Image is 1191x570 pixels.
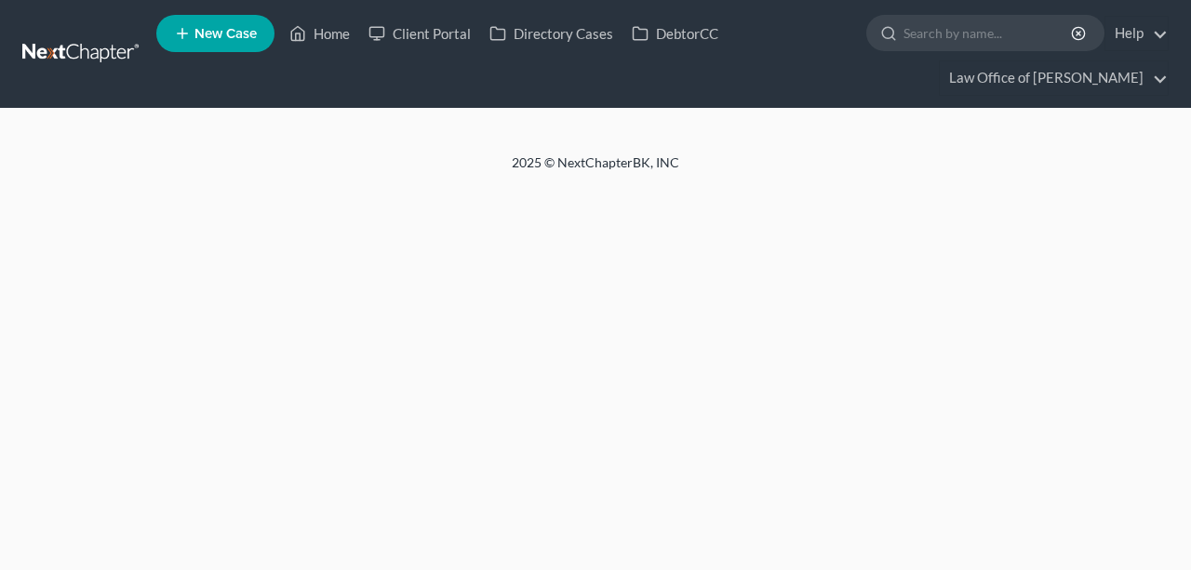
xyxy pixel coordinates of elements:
a: DebtorCC [622,17,728,50]
a: Help [1105,17,1168,50]
div: 2025 © NextChapterBK, INC [65,153,1126,187]
a: Directory Cases [480,17,622,50]
span: New Case [194,27,257,41]
input: Search by name... [903,16,1074,50]
a: Client Portal [359,17,480,50]
a: Law Office of [PERSON_NAME] [940,61,1168,95]
a: Home [280,17,359,50]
